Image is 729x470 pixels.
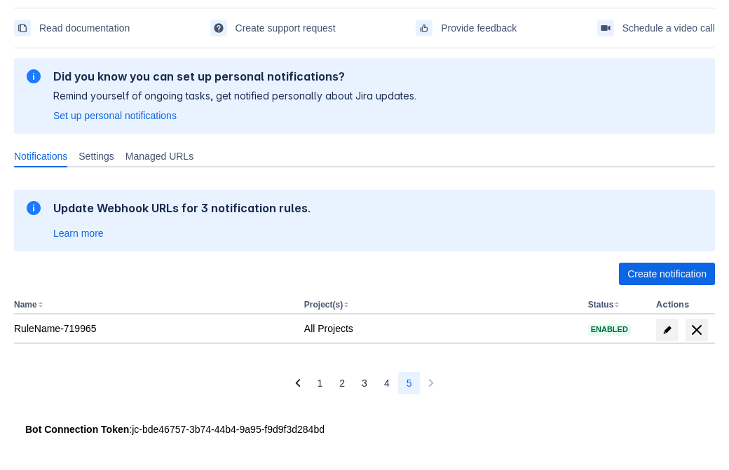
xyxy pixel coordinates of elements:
h2: Update Webhook URLs for 3 notification rules. [53,201,311,215]
span: edit [662,324,673,336]
div: : jc-bde46757-3b74-44b4-9a95-f9d9f3d284bd [25,422,704,436]
span: documentation [17,22,28,34]
strong: Bot Connection Token [25,424,129,435]
button: Create notification [619,263,715,285]
button: Page 3 [353,372,376,394]
button: Next [420,372,442,394]
th: Actions [650,296,715,315]
a: Read documentation [14,17,130,39]
button: Name [14,300,37,310]
span: Managed URLs [125,149,193,163]
span: Provide feedback [441,17,517,39]
span: Create notification [627,263,707,285]
div: RuleName-719965 [14,322,293,336]
a: Create support request [210,17,336,39]
p: Remind yourself of ongoing tasks, get notified personally about Jira updates. [53,89,416,103]
span: delete [688,322,705,338]
a: Schedule a video call [597,17,715,39]
span: Notifications [14,149,67,163]
span: Create support request [236,17,336,39]
span: 2 [339,372,345,394]
nav: Pagination [287,372,443,394]
button: Status [588,300,614,310]
span: Schedule a video call [622,17,715,39]
button: Page 5 [398,372,421,394]
div: All Projects [304,322,577,336]
span: 5 [407,372,412,394]
a: Set up personal notifications [53,109,177,123]
a: Learn more [53,226,104,240]
span: support [213,22,224,34]
button: Page 2 [331,372,353,394]
a: Provide feedback [416,17,517,39]
button: Project(s) [304,300,343,310]
button: Page 4 [376,372,398,394]
span: Settings [79,149,114,163]
button: Previous [287,372,309,394]
span: feedback [418,22,430,34]
span: information [25,68,42,85]
span: 4 [384,372,390,394]
h2: Did you know you can set up personal notifications? [53,69,416,83]
span: information [25,200,42,216]
span: 1 [318,372,323,394]
span: Enabled [588,326,631,333]
span: videoCall [600,22,611,34]
button: Page 1 [309,372,332,394]
span: 3 [362,372,367,394]
span: Read documentation [39,17,130,39]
